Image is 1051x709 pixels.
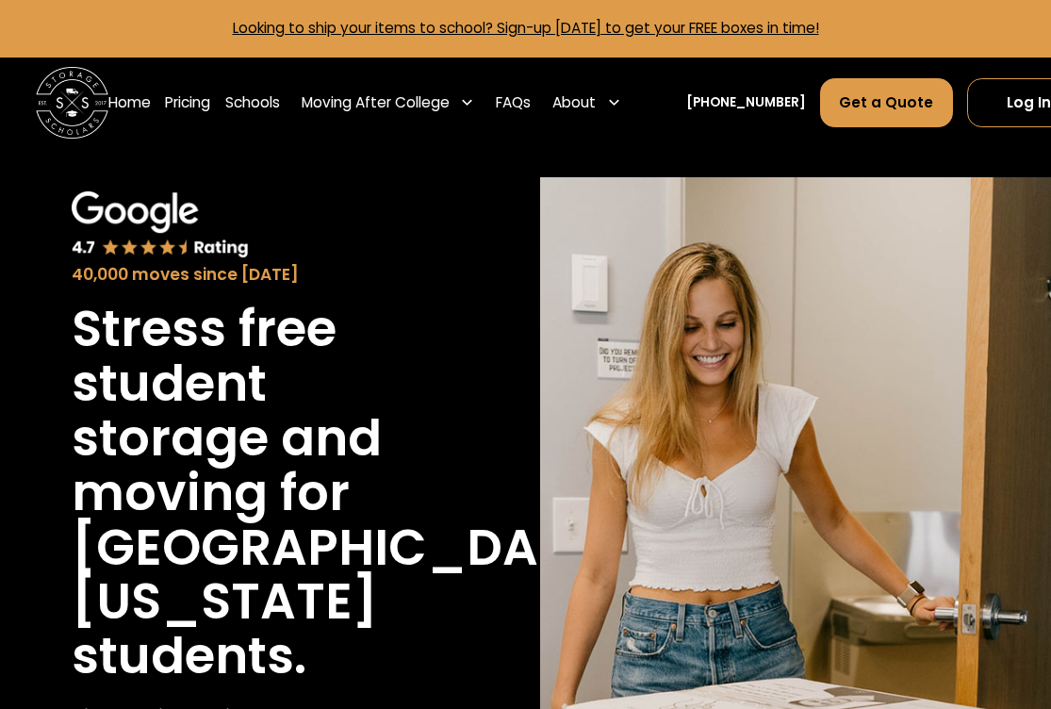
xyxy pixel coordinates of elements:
[72,191,249,259] img: Google 4.7 star rating
[72,629,306,684] h1: students.
[552,92,596,114] div: About
[165,77,210,128] a: Pricing
[820,78,952,127] a: Get a Quote
[302,92,450,114] div: Moving After College
[546,77,629,128] div: About
[294,77,482,128] div: Moving After College
[72,302,439,520] h1: Stress free student storage and moving for
[72,263,439,288] div: 40,000 moves since [DATE]
[108,77,151,128] a: Home
[36,67,108,140] img: Storage Scholars main logo
[36,67,108,140] a: home
[233,18,819,38] a: Looking to ship your items to school? Sign-up [DATE] to get your FREE boxes in time!
[225,77,280,128] a: Schools
[72,520,629,630] h1: [GEOGRAPHIC_DATA][US_STATE]
[496,77,531,128] a: FAQs
[686,93,806,112] a: [PHONE_NUMBER]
